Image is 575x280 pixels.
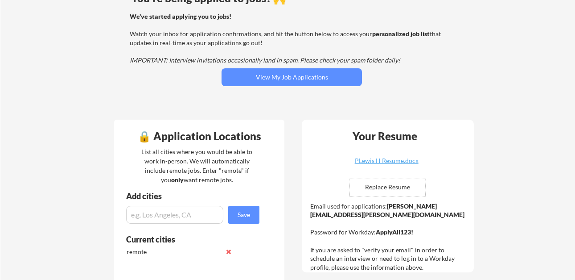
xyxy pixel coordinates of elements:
em: IMPORTANT: Interview invitations occasionally land in spam. Please check your spam folder daily! [130,56,400,64]
input: e.g. Los Angeles, CA [126,206,223,224]
strong: personalized job list [372,30,430,38]
div: 🔒 Application Locations [116,131,282,142]
div: PLewis H Resume.docx [333,158,439,164]
div: Watch your inbox for application confirmations, and hit the button below to access your that upda... [130,12,451,65]
strong: only [171,176,184,184]
strong: We've started applying you to jobs! [130,13,231,20]
div: remote [127,247,221,256]
strong: [PERSON_NAME][EMAIL_ADDRESS][PERSON_NAME][DOMAIN_NAME] [310,202,464,219]
button: Save [228,206,259,224]
div: Current cities [126,235,250,243]
div: Your Resume [341,131,429,142]
div: List all cities where you would be able to work in-person. We will automatically include remote j... [136,147,258,184]
div: Add cities [126,192,262,200]
div: Email used for applications: Password for Workday: If you are asked to "verify your email" in ord... [310,202,468,272]
strong: ApplyAll123! [376,228,413,236]
a: PLewis H Resume.docx [333,158,439,171]
button: View My Job Applications [222,68,362,86]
